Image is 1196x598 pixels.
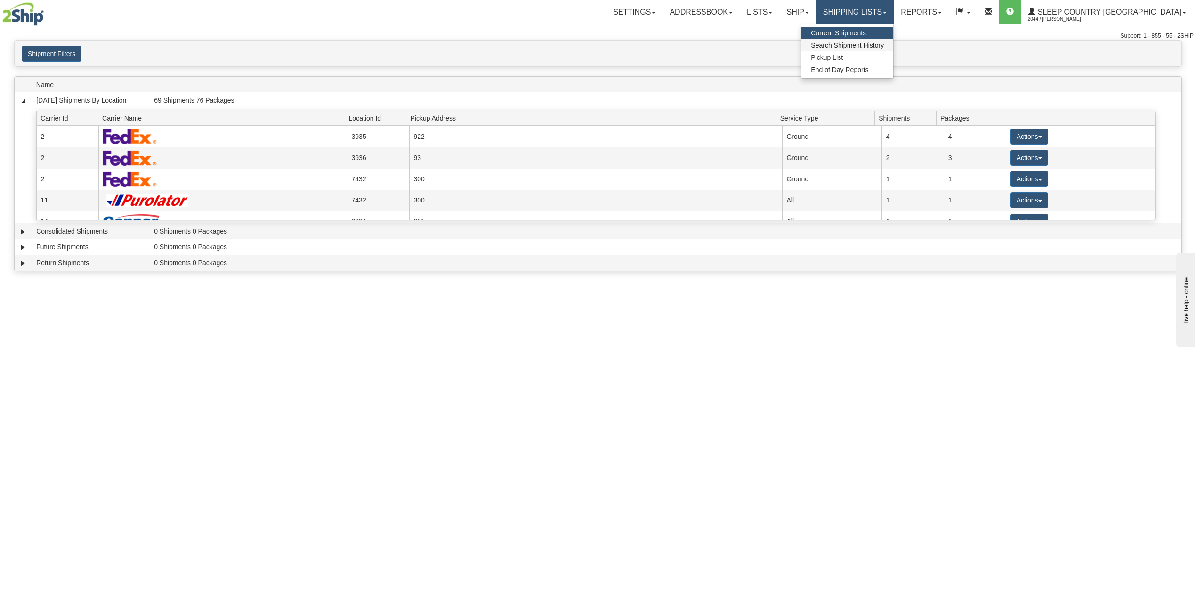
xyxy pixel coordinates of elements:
a: Addressbook [663,0,740,24]
a: Pickup List [801,51,893,64]
span: Current Shipments [811,29,866,37]
div: Support: 1 - 855 - 55 - 2SHIP [2,32,1194,40]
a: Search Shipment History [801,39,893,51]
td: 69 Shipments 76 Packages [150,92,1181,108]
td: 14 [36,211,98,232]
a: Sleep Country [GEOGRAPHIC_DATA] 2044 / [PERSON_NAME] [1021,0,1193,24]
a: Reports [894,0,949,24]
td: 300 [409,169,782,190]
td: 2 [36,126,98,147]
button: Shipment Filters [22,46,81,62]
td: 0 Shipments 0 Packages [150,223,1181,239]
td: Future Shipments [32,239,150,255]
img: Canpar [103,214,160,229]
span: Name [36,77,150,92]
button: Actions [1010,214,1048,230]
span: 2044 / [PERSON_NAME] [1028,15,1099,24]
td: Return Shipments [32,255,150,271]
td: 1 [944,169,1006,190]
td: 3935 [347,126,409,147]
td: 0 Shipments 0 Packages [150,239,1181,255]
td: 7432 [347,169,409,190]
a: Expand [18,227,28,236]
button: Actions [1010,129,1048,145]
span: Search Shipment History [811,41,884,49]
span: Carrier Name [102,111,345,125]
td: 7432 [347,190,409,211]
td: 1 [881,211,944,232]
td: 4 [944,126,1006,147]
span: Pickup List [811,54,843,61]
img: logo2044.jpg [2,2,44,26]
a: Settings [606,0,663,24]
img: Purolator [103,194,192,207]
td: 2 [36,169,98,190]
td: 300 [409,190,782,211]
td: 2 [36,147,98,169]
span: Shipments [879,111,936,125]
td: 922 [409,126,782,147]
button: Actions [1010,171,1048,187]
a: Shipping lists [816,0,894,24]
td: Ground [782,169,881,190]
iframe: chat widget [1174,251,1195,347]
td: 1 [881,190,944,211]
td: 1 [944,190,1006,211]
a: Collapse [18,96,28,105]
td: 1 [881,169,944,190]
td: Ground [782,147,881,169]
a: Lists [740,0,779,24]
img: FedEx Express® [103,129,157,144]
img: FedEx Express® [103,150,157,166]
td: 1 [944,211,1006,232]
img: FedEx Express® [103,171,157,187]
td: 0 Shipments 0 Packages [150,255,1181,271]
td: 2 [881,147,944,169]
a: End of Day Reports [801,64,893,76]
a: Expand [18,259,28,268]
td: [DATE] Shipments By Location [32,92,150,108]
td: 3 [944,147,1006,169]
td: All [782,190,881,211]
span: Pickup Address [410,111,776,125]
span: Service Type [780,111,875,125]
button: Actions [1010,150,1048,166]
td: Consolidated Shipments [32,223,150,239]
span: Packages [940,111,998,125]
div: live help - online [7,8,87,15]
td: 93 [409,147,782,169]
a: Expand [18,242,28,252]
td: 3934 [347,211,409,232]
button: Actions [1010,192,1048,208]
span: Sleep Country [GEOGRAPHIC_DATA] [1035,8,1181,16]
td: 4 [881,126,944,147]
a: Current Shipments [801,27,893,39]
td: All [782,211,881,232]
td: 3936 [347,147,409,169]
td: 921 [409,211,782,232]
span: End of Day Reports [811,66,868,73]
a: Ship [779,0,816,24]
td: Ground [782,126,881,147]
td: 11 [36,190,98,211]
span: Location Id [349,111,406,125]
span: Carrier Id [40,111,98,125]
